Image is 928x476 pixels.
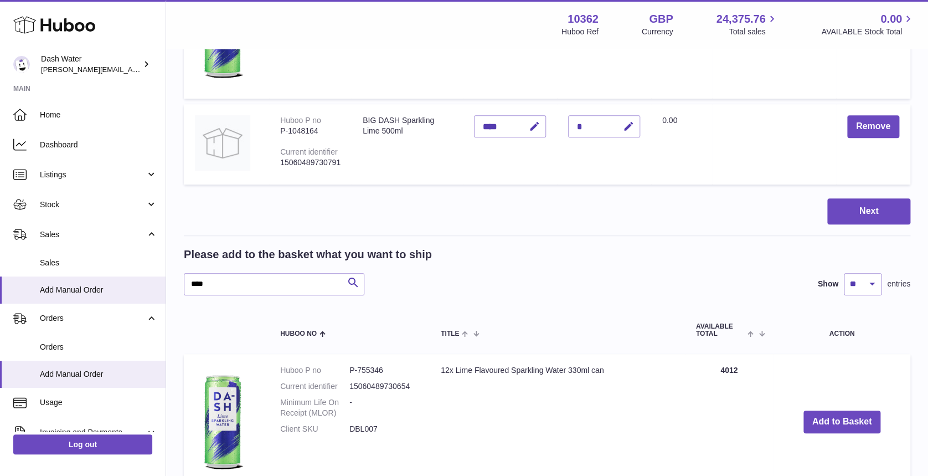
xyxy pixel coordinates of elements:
span: Add Manual Order [40,369,157,380]
span: 0.00 [662,116,677,125]
dd: DBL007 [349,424,419,434]
button: Remove [847,115,899,138]
div: Dash Water [41,54,141,75]
th: Action [774,312,910,349]
span: 24,375.76 [716,12,765,27]
div: Huboo P no [280,116,321,125]
span: Sales [40,229,146,240]
span: Stock [40,199,146,210]
a: Log out [13,434,152,454]
dd: 15060489730654 [349,381,419,392]
span: Listings [40,170,146,180]
div: Huboo Ref [561,27,599,37]
dd: P-755346 [349,365,419,376]
div: Current identifier [280,147,338,156]
td: BIG DASH Sparkling Lime 500ml [352,104,463,185]
button: Add to Basket [803,411,881,433]
strong: GBP [649,12,673,27]
span: Usage [40,397,157,408]
span: Title [441,330,459,337]
div: 15060489730791 [280,157,341,168]
h2: Please add to the basket what you want to ship [184,247,432,262]
span: Huboo no [280,330,317,337]
span: Total sales [729,27,778,37]
span: Invoicing and Payments [40,427,146,438]
dt: Client SKU [280,424,349,434]
span: AVAILABLE Total [696,323,745,337]
dt: Current identifier [280,381,349,392]
span: Orders [40,313,146,324]
dt: Minimum Life On Receipt (MLOR) [280,397,349,418]
strong: 10362 [568,12,599,27]
img: BIG DASH Sparkling Lime 500ml [195,115,250,171]
span: AVAILABLE Stock Total [821,27,915,37]
div: P-1048164 [280,126,341,136]
span: Orders [40,342,157,352]
button: Next [827,198,910,224]
label: Show [818,279,838,289]
span: [PERSON_NAME][EMAIL_ADDRESS][DOMAIN_NAME] [41,65,222,74]
img: james@dash-water.com [13,56,30,73]
div: Currency [642,27,673,37]
img: 12x Lime Flavoured Sparkling Water 330ml can [195,365,250,476]
span: entries [887,279,910,289]
span: 0.00 [880,12,902,27]
dd: - [349,397,419,418]
a: 0.00 AVAILABLE Stock Total [821,12,915,37]
span: Sales [40,258,157,268]
span: Dashboard [40,140,157,150]
dt: Huboo P no [280,365,349,376]
span: Add Manual Order [40,285,157,295]
span: Home [40,110,157,120]
a: 24,375.76 Total sales [716,12,778,37]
